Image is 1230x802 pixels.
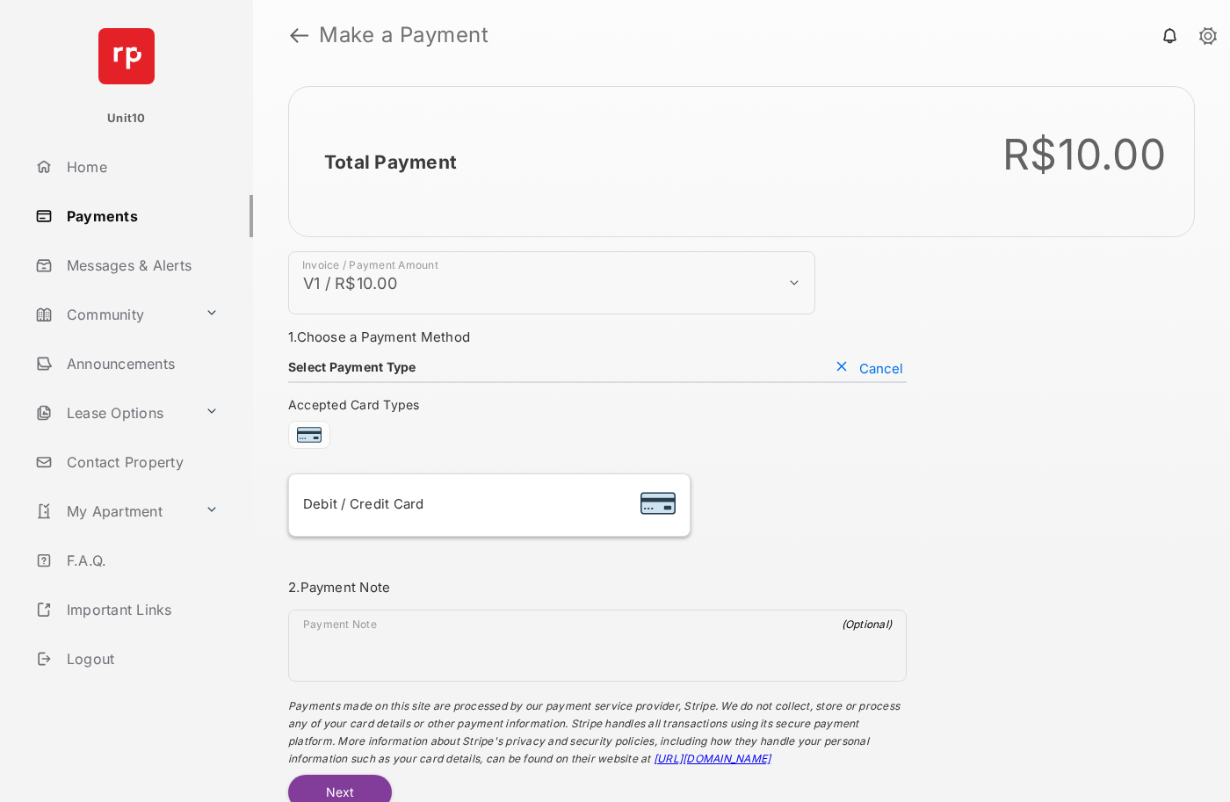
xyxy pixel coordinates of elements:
a: Community [28,293,198,336]
p: Unit10 [107,110,146,127]
a: Logout [28,638,253,680]
a: Announcements [28,343,253,385]
span: Accepted Card Types [288,397,427,412]
img: svg+xml;base64,PHN2ZyB4bWxucz0iaHR0cDovL3d3dy53My5vcmcvMjAwMC9zdmciIHdpZHRoPSI2NCIgaGVpZ2h0PSI2NC... [98,28,155,84]
a: My Apartment [28,490,198,532]
h3: 1. Choose a Payment Method [288,329,907,345]
span: Payments made on this site are processed by our payment service provider, Stripe. We do not colle... [288,699,900,765]
div: R$10.00 [1002,129,1166,180]
a: Payments [28,195,253,237]
a: [URL][DOMAIN_NAME] [654,752,771,765]
a: Important Links [28,589,226,631]
a: Contact Property [28,441,253,483]
button: Cancel [831,359,907,377]
h2: Total Payment [324,151,457,173]
h4: Select Payment Type [288,359,416,374]
h3: 2. Payment Note [288,579,907,596]
a: Messages & Alerts [28,244,253,286]
span: Debit / Credit Card [303,495,424,512]
a: Lease Options [28,392,198,434]
a: Home [28,146,253,188]
strong: Make a Payment [319,25,488,46]
a: F.A.Q. [28,539,253,582]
